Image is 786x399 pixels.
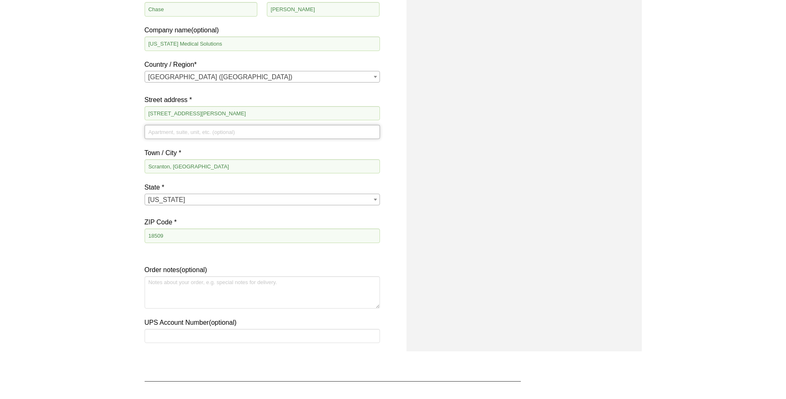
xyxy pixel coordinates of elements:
[145,217,380,228] label: ZIP Code
[145,264,380,275] label: Order notes
[145,125,380,139] input: Apartment, suite, unit, etc. (optional)
[145,71,380,83] span: Country / Region
[145,94,380,105] label: Street address
[179,266,207,273] span: (optional)
[191,27,219,34] span: (optional)
[145,194,380,206] span: Pennsylvania
[145,59,380,70] label: Country / Region
[145,71,380,83] span: United States (US)
[145,317,380,328] label: UPS Account Number
[145,106,380,120] input: House number and street name
[145,147,380,158] label: Town / City
[209,319,237,326] span: (optional)
[145,194,380,205] span: State
[145,182,380,193] label: State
